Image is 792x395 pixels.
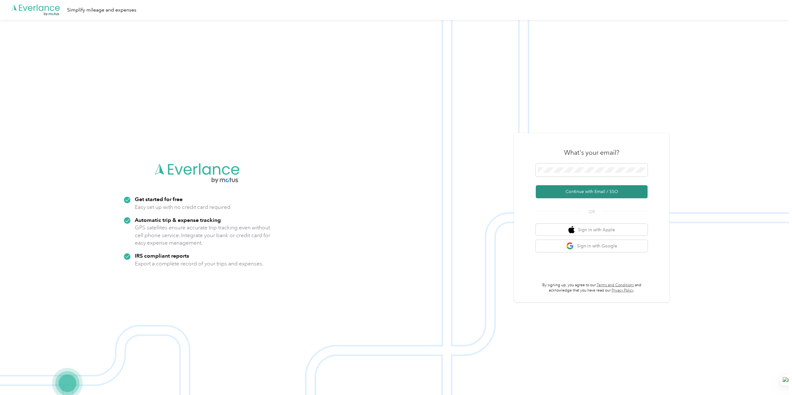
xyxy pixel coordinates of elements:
p: Easy set up with no credit card required [135,203,230,211]
strong: Automatic trip & expense tracking [135,217,221,223]
p: Export a complete record of your trips and expenses. [135,260,263,268]
p: GPS satellites ensure accurate trip tracking even without cell phone service. Integrate your bank... [135,224,271,247]
span: OR [581,209,603,215]
img: apple logo [568,226,575,234]
a: Terms and Conditions [597,283,634,287]
button: Continue with Email / SSO [536,185,648,198]
h3: What's your email? [564,148,619,157]
a: Privacy Policy [612,288,634,293]
strong: IRS compliant reports [135,252,189,259]
button: google logoSign in with Google [536,240,648,252]
strong: Get started for free [135,196,183,202]
div: Simplify mileage and expenses [67,6,136,14]
img: google logo [566,242,574,250]
button: apple logoSign in with Apple [536,224,648,236]
p: By signing up, you agree to our and acknowledge that you have read our . [536,282,648,293]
